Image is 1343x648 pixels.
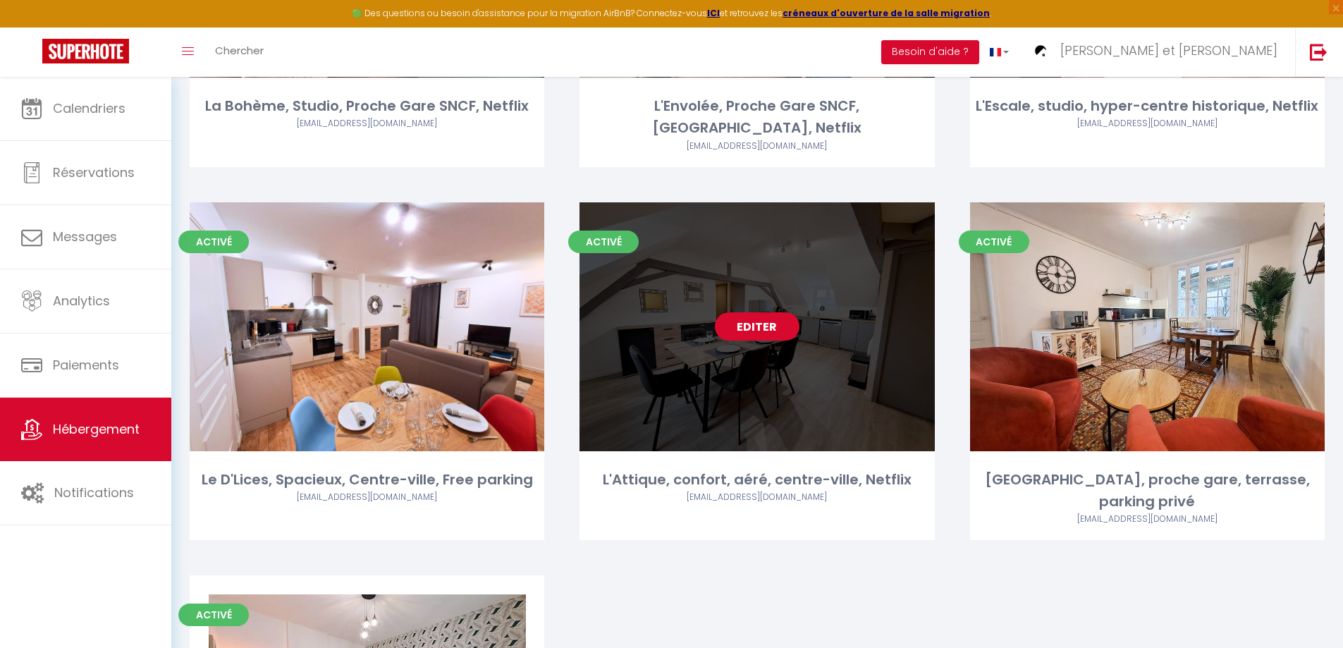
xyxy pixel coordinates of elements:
[579,95,934,140] div: L'Envolée, Proche Gare SNCF, [GEOGRAPHIC_DATA], Netflix
[1030,40,1051,61] img: ...
[568,231,639,253] span: Activé
[53,99,125,117] span: Calendriers
[53,164,135,181] span: Réservations
[190,469,544,491] div: Le D'Lices, Spacieux, Centre-ville, Free parking
[178,604,249,626] span: Activé
[783,7,990,19] a: créneaux d'ouverture de la salle migration
[215,43,264,58] span: Chercher
[53,420,140,438] span: Hébergement
[178,231,249,253] span: Activé
[42,39,129,63] img: Super Booking
[53,356,119,374] span: Paiements
[54,484,134,501] span: Notifications
[204,27,274,77] a: Chercher
[11,6,54,48] button: Ouvrir le widget de chat LiveChat
[707,7,720,19] a: ICI
[970,117,1325,130] div: Airbnb
[1060,42,1277,59] span: [PERSON_NAME] et [PERSON_NAME]
[579,469,934,491] div: L'Attique, confort, aéré, centre-ville, Netflix
[1310,43,1327,61] img: logout
[970,95,1325,117] div: L'Escale, studio, hyper-centre historique, Netflix
[53,292,110,310] span: Analytics
[970,469,1325,513] div: [GEOGRAPHIC_DATA], proche gare, terrasse, parking privé
[970,513,1325,526] div: Airbnb
[715,312,799,341] a: Editer
[881,40,979,64] button: Besoin d'aide ?
[579,140,934,153] div: Airbnb
[959,231,1029,253] span: Activé
[190,95,544,117] div: La Bohème, Studio, Proche Gare SNCF, Netflix
[190,117,544,130] div: Airbnb
[1019,27,1295,77] a: ... [PERSON_NAME] et [PERSON_NAME]
[579,491,934,504] div: Airbnb
[190,491,544,504] div: Airbnb
[53,228,117,245] span: Messages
